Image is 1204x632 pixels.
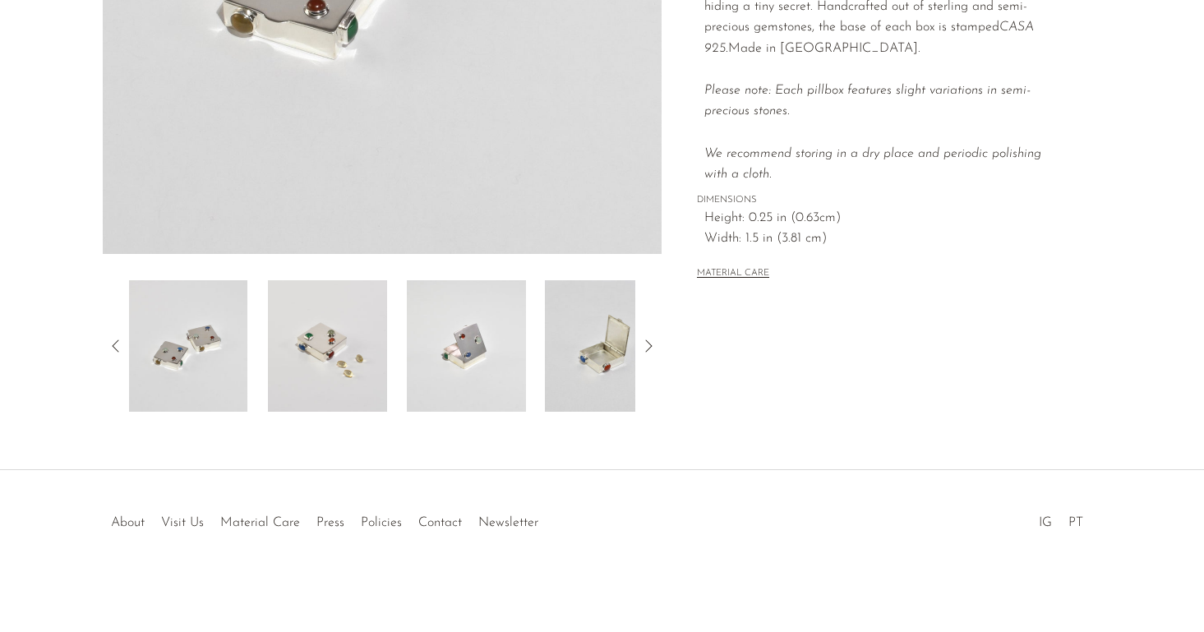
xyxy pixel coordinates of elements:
a: Visit Us [161,516,204,529]
em: CASA 925. [704,21,1034,55]
img: Sterling Gemstone Pillbox [407,280,526,412]
img: Sterling Gemstone Pillbox [128,280,247,412]
a: Contact [418,516,462,529]
ul: Quick links [103,503,547,534]
ul: Social Medias [1031,503,1091,534]
img: Sterling Gemstone Pillbox [546,280,665,412]
img: Sterling Gemstone Pillbox [268,280,387,412]
span: Width: 1.5 in (3.81 cm) [704,228,1067,250]
span: Height: 0.25 in (0.63cm) [704,208,1067,229]
em: Please note: Each pillbox features slight variations in semi-precious stones. [704,84,1041,181]
span: DIMENSIONS [697,193,1067,208]
button: MATERIAL CARE [697,268,769,280]
a: Policies [361,516,402,529]
a: PT [1068,516,1083,529]
a: Material Care [220,516,300,529]
a: IG [1039,516,1052,529]
i: We recommend storing in a dry place and periodic polishing with a cloth. [704,147,1041,182]
a: About [111,516,145,529]
a: Press [316,516,344,529]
